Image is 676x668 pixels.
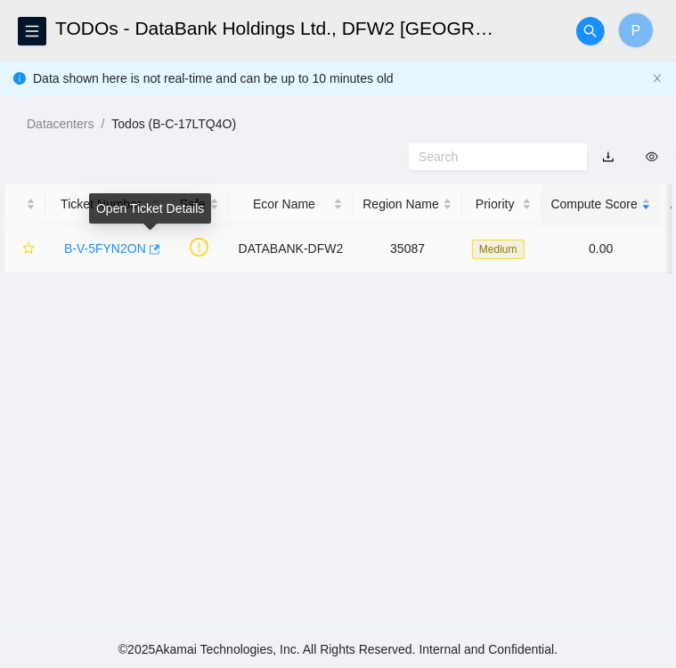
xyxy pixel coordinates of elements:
[472,240,525,259] span: Medium
[64,241,146,256] a: B-V-5FYN2ON
[111,117,236,131] a: Todos (B-C-17LTQ4O)
[22,242,35,257] span: star
[419,147,563,167] input: Search
[589,143,628,171] button: download
[190,238,208,257] span: exclamation-circle
[577,24,604,38] span: search
[576,17,605,45] button: search
[646,151,658,163] span: eye
[89,193,211,224] div: Open Ticket Details
[618,12,654,48] button: P
[542,224,661,273] td: 0.00
[631,20,641,42] span: P
[229,224,354,273] td: DATABANK-DFW2
[14,234,36,263] button: star
[101,117,104,131] span: /
[602,150,615,164] a: download
[19,24,45,38] span: menu
[353,224,462,273] td: 35087
[18,17,46,45] button: menu
[27,117,94,131] a: Datacenters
